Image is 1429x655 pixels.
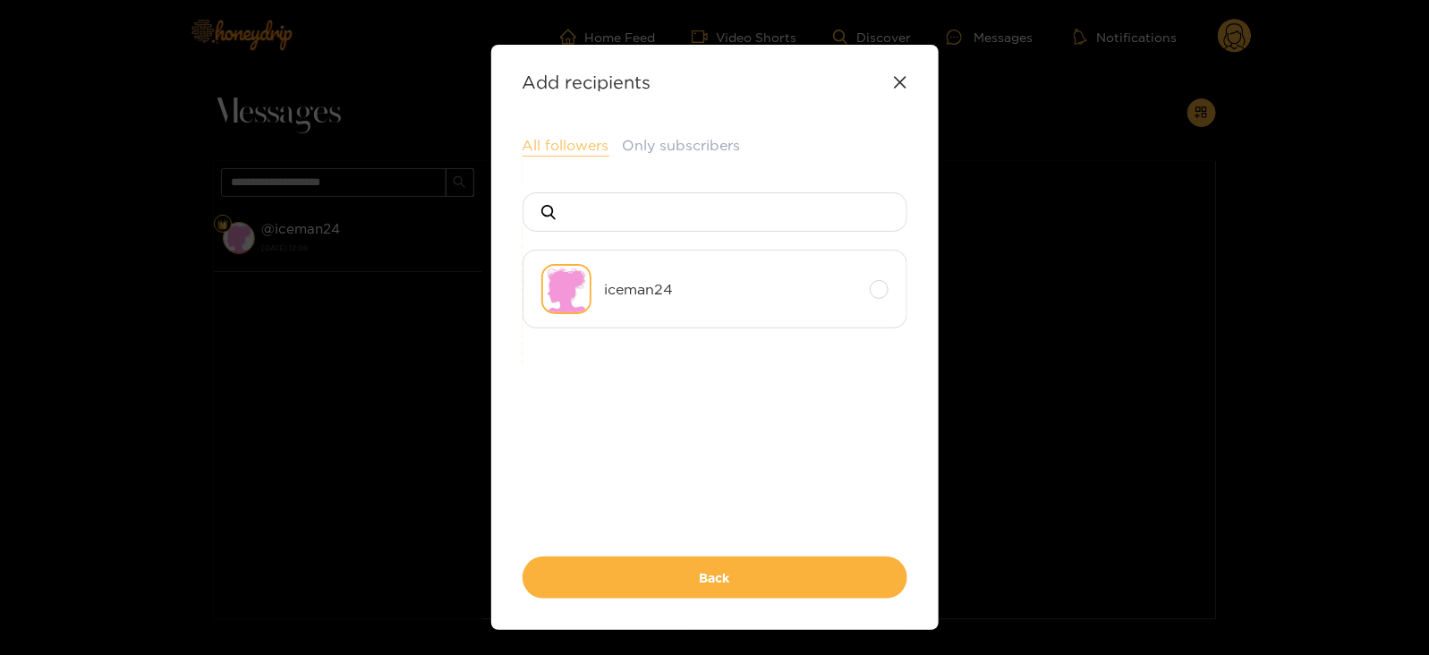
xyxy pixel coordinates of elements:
[523,135,609,157] button: All followers
[605,279,856,300] span: iceman24
[541,264,591,314] img: no-avatar.png
[623,135,741,156] button: Only subscribers
[523,72,651,92] strong: Add recipients
[523,557,907,599] button: Back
